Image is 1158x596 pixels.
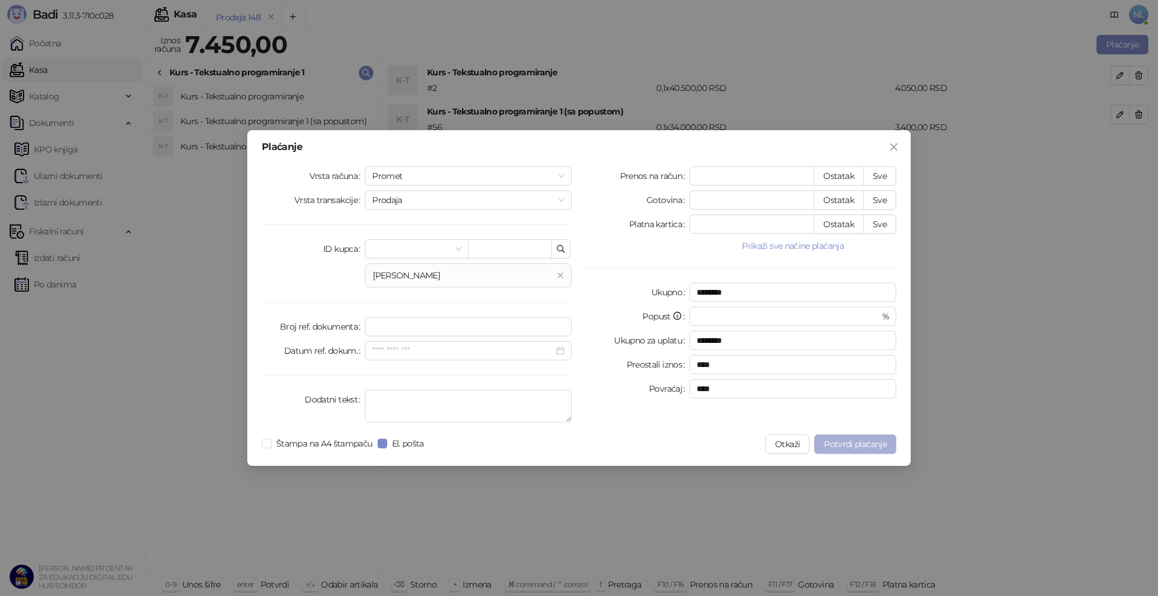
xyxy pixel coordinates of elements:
button: Ostatak [814,190,864,210]
label: Gotovina [647,190,689,210]
button: Sve [863,190,896,210]
label: Ukupno za uplatu [614,331,689,350]
label: Prenos na račun [620,166,690,186]
label: Broj ref. dokumenta [280,317,365,336]
button: Sve [863,215,896,234]
span: Potvrdi plaćanje [824,439,887,450]
label: Ukupno [651,283,690,302]
button: close [557,272,564,280]
span: Prodaja [372,191,565,209]
label: Datum ref. dokum. [284,341,365,360]
label: Povraćaj [649,379,689,398]
label: ID kupca [323,239,365,259]
textarea: Dodatni tekst [365,390,572,422]
span: Promet [372,167,565,185]
button: Otkaži [765,434,809,454]
div: [PERSON_NAME] [373,269,552,282]
span: close [557,272,564,279]
input: Popust [697,307,879,325]
button: Ostatak [814,166,864,186]
button: Potvrdi plaćanje [814,434,896,454]
label: Platna kartica [629,215,689,234]
span: close [889,142,899,152]
label: Vrsta transakcije [294,190,365,210]
span: Zatvori [884,142,903,152]
span: El. pošta [387,437,429,450]
label: Vrsta računa [309,166,365,186]
label: Popust [642,307,689,326]
input: Datum ref. dokum. [372,344,554,357]
button: Sve [863,166,896,186]
label: Preostali iznos [627,355,690,374]
button: Prikaži sve načine plaćanja [689,239,896,253]
div: Plaćanje [262,142,896,152]
span: Štampa na A4 štampaču [271,437,378,450]
label: Dodatni tekst [305,390,365,409]
button: Ostatak [814,215,864,234]
button: Close [884,137,903,157]
input: Broj ref. dokumenta [365,317,572,336]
